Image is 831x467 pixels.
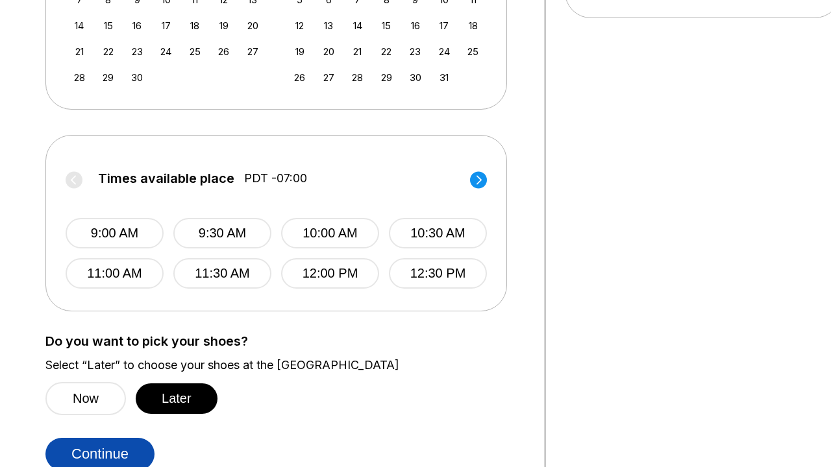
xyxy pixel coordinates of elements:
[71,17,88,34] div: Choose Sunday, September 14th, 2025
[215,17,232,34] div: Choose Friday, September 19th, 2025
[71,43,88,60] div: Choose Sunday, September 21st, 2025
[99,69,117,86] div: Choose Monday, September 29th, 2025
[129,69,146,86] div: Choose Tuesday, September 30th, 2025
[436,69,453,86] div: Choose Friday, October 31st, 2025
[464,17,482,34] div: Choose Saturday, October 18th, 2025
[436,43,453,60] div: Choose Friday, October 24th, 2025
[244,17,262,34] div: Choose Saturday, September 20th, 2025
[215,43,232,60] div: Choose Friday, September 26th, 2025
[406,17,424,34] div: Choose Thursday, October 16th, 2025
[406,43,424,60] div: Choose Thursday, October 23rd, 2025
[186,43,204,60] div: Choose Thursday, September 25th, 2025
[244,171,307,186] span: PDT -07:00
[406,69,424,86] div: Choose Thursday, October 30th, 2025
[173,218,271,248] button: 9:30 AM
[349,43,366,60] div: Choose Tuesday, October 21st, 2025
[129,43,146,60] div: Choose Tuesday, September 23rd, 2025
[281,218,379,248] button: 10:00 AM
[389,218,487,248] button: 10:30 AM
[129,17,146,34] div: Choose Tuesday, September 16th, 2025
[45,358,525,372] label: Select “Later” to choose your shoes at the [GEOGRAPHIC_DATA]
[389,258,487,289] button: 12:30 PM
[98,171,234,186] span: Times available place
[291,43,308,60] div: Choose Sunday, October 19th, 2025
[45,382,126,415] button: Now
[99,17,117,34] div: Choose Monday, September 15th, 2025
[45,334,525,348] label: Do you want to pick your shoes?
[136,383,217,414] button: Later
[291,69,308,86] div: Choose Sunday, October 26th, 2025
[157,43,175,60] div: Choose Wednesday, September 24th, 2025
[378,69,395,86] div: Choose Wednesday, October 29th, 2025
[349,17,366,34] div: Choose Tuesday, October 14th, 2025
[281,258,379,289] button: 12:00 PM
[186,17,204,34] div: Choose Thursday, September 18th, 2025
[66,218,164,248] button: 9:00 AM
[66,258,164,289] button: 11:00 AM
[320,17,338,34] div: Choose Monday, October 13th, 2025
[291,17,308,34] div: Choose Sunday, October 12th, 2025
[349,69,366,86] div: Choose Tuesday, October 28th, 2025
[71,69,88,86] div: Choose Sunday, September 28th, 2025
[464,43,482,60] div: Choose Saturday, October 25th, 2025
[157,17,175,34] div: Choose Wednesday, September 17th, 2025
[99,43,117,60] div: Choose Monday, September 22nd, 2025
[320,69,338,86] div: Choose Monday, October 27th, 2025
[173,258,271,289] button: 11:30 AM
[244,43,262,60] div: Choose Saturday, September 27th, 2025
[378,17,395,34] div: Choose Wednesday, October 15th, 2025
[378,43,395,60] div: Choose Wednesday, October 22nd, 2025
[436,17,453,34] div: Choose Friday, October 17th, 2025
[320,43,338,60] div: Choose Monday, October 20th, 2025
